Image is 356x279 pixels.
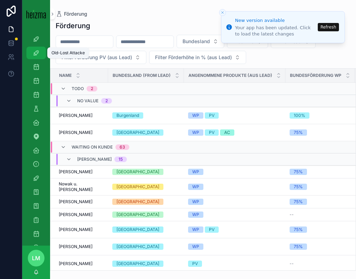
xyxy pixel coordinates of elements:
span: [PERSON_NAME] [59,113,92,118]
a: [GEOGRAPHIC_DATA] [112,261,180,267]
div: Your app has been updated. Click to load the latest changes [235,25,316,37]
a: [PERSON_NAME] [59,113,104,118]
div: WP [192,169,199,175]
div: 75% [294,169,303,175]
button: Close toast [219,9,226,16]
div: 100% [294,112,305,119]
a: [GEOGRAPHIC_DATA] [112,226,180,233]
button: Select Button [149,51,246,64]
a: 100% [290,112,350,119]
a: WP [188,199,281,205]
div: 75% [294,244,303,250]
span: [PERSON_NAME] [59,169,92,175]
img: App logo [26,9,46,18]
div: scrollable content [22,28,50,246]
span: -- [290,261,294,266]
a: 75% [290,226,350,233]
div: Burgenland [116,112,139,119]
a: [PERSON_NAME] [59,227,104,232]
div: WP [192,184,199,190]
h1: Förderung [56,21,90,31]
div: [GEOGRAPHIC_DATA] [116,212,159,218]
a: [PERSON_NAME] [59,261,104,266]
button: Select Button [177,35,224,48]
div: 2 [105,98,108,104]
div: [GEOGRAPHIC_DATA] [116,169,159,175]
button: Refresh [318,23,339,31]
a: WPPV [188,112,281,119]
a: -- [290,261,350,266]
a: [PERSON_NAME] [59,169,104,175]
a: WP [188,244,281,250]
a: [GEOGRAPHIC_DATA] [112,244,180,250]
span: Bundesförderung WP [290,73,341,78]
a: WPPV [188,226,281,233]
a: WP [188,184,281,190]
div: AC [224,129,230,136]
div: 75% [294,184,303,190]
a: [PERSON_NAME] [59,199,104,205]
div: 75% [294,129,303,136]
div: [GEOGRAPHIC_DATA] [116,129,159,136]
span: Filter Förderung PV (aus Lead) [62,54,132,61]
div: [GEOGRAPHIC_DATA] [116,226,159,233]
span: TODO [72,86,84,91]
span: Filter Förderhöhe in % (aus Lead) [155,54,232,61]
a: 75% [290,199,350,205]
span: Bundesland [183,38,210,45]
div: PV [209,112,215,119]
a: [GEOGRAPHIC_DATA] [112,212,180,218]
span: [PERSON_NAME] [59,212,92,217]
span: -- [290,212,294,217]
div: Old-Lost Attacke [51,50,85,56]
div: WP [192,112,199,119]
div: WP [192,226,199,233]
span: No value [77,98,98,104]
a: [GEOGRAPHIC_DATA] [112,199,180,205]
div: [GEOGRAPHIC_DATA] [116,261,159,267]
span: Waiting on Kunde [72,144,113,150]
a: 75% [290,244,350,250]
a: 75% [290,129,350,136]
span: Bundesland (from Lead) [113,73,171,78]
div: WP [192,199,199,205]
div: [GEOGRAPHIC_DATA] [116,184,159,190]
a: Nowak u. [PERSON_NAME] [59,181,104,192]
a: WP [188,212,281,218]
span: [PERSON_NAME] [59,130,92,135]
div: [GEOGRAPHIC_DATA] [116,199,159,205]
div: PV [209,226,215,233]
a: [GEOGRAPHIC_DATA] [112,129,180,136]
a: Burgenland [112,112,180,119]
span: Förderung [64,10,87,17]
div: 75% [294,199,303,205]
div: 15 [119,157,123,162]
a: WP [188,169,281,175]
span: [PERSON_NAME] [59,261,92,266]
div: PV [192,261,198,267]
span: Name [59,73,72,78]
div: 2 [91,86,93,91]
div: WP [192,129,199,136]
a: 75% [290,184,350,190]
span: [PERSON_NAME] [59,227,92,232]
div: PV [209,129,215,136]
span: Angenommene Produkte (aus Lead) [188,73,272,78]
div: [GEOGRAPHIC_DATA] [116,244,159,250]
div: 63 [120,144,125,150]
div: WP [192,244,199,250]
a: Förderung [56,10,87,17]
div: WP [192,212,199,218]
span: [PERSON_NAME] [59,244,92,249]
a: [GEOGRAPHIC_DATA] [112,169,180,175]
a: [PERSON_NAME] [59,130,104,135]
a: [PERSON_NAME] [59,212,104,217]
button: Select Button [56,51,146,64]
span: [PERSON_NAME] [59,199,92,205]
a: [PERSON_NAME] [59,244,104,249]
a: 75% [290,169,350,175]
a: WPPVAC [188,129,281,136]
a: -- [290,212,350,217]
div: New version available [235,17,316,24]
